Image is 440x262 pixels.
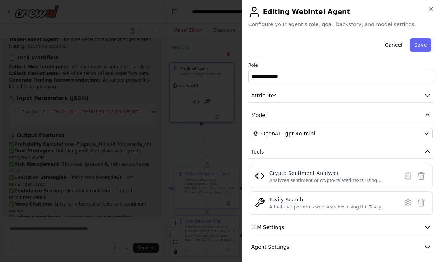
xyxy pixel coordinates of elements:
[269,169,394,177] div: Crypto Sentiment Analyzer
[248,221,434,234] button: LLM Settings
[248,21,434,28] span: Configure your agent's role, goal, backstory, and model settings.
[261,130,315,137] span: OpenAI - gpt-4o-mini
[410,38,431,52] button: Save
[251,111,267,119] span: Model
[251,224,284,231] span: LLM Settings
[248,240,434,254] button: Agent Settings
[401,169,415,183] button: Configure tool
[251,243,289,251] span: Agent Settings
[380,38,406,52] button: Cancel
[269,177,394,183] div: Analyzes sentiment of crypto-related texts using predefined bullish and bearish keywords, returni...
[415,196,428,209] button: Delete tool
[255,197,265,208] img: TavilySearchTool
[255,171,265,181] img: Crypto Sentiment Analyzer
[248,62,434,68] label: Role
[401,196,415,209] button: Configure tool
[415,169,428,183] button: Delete tool
[251,92,277,99] span: Attributes
[251,148,264,155] span: Tools
[250,128,433,139] button: OpenAI - gpt-4o-mini
[269,196,394,203] div: Tavily Search
[248,6,434,18] h2: Editing WebIntel Agent
[248,108,434,122] button: Model
[248,89,434,103] button: Attributes
[248,145,434,159] button: Tools
[269,204,394,210] div: A tool that performs web searches using the Tavily Search API. It returns a JSON object containin...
